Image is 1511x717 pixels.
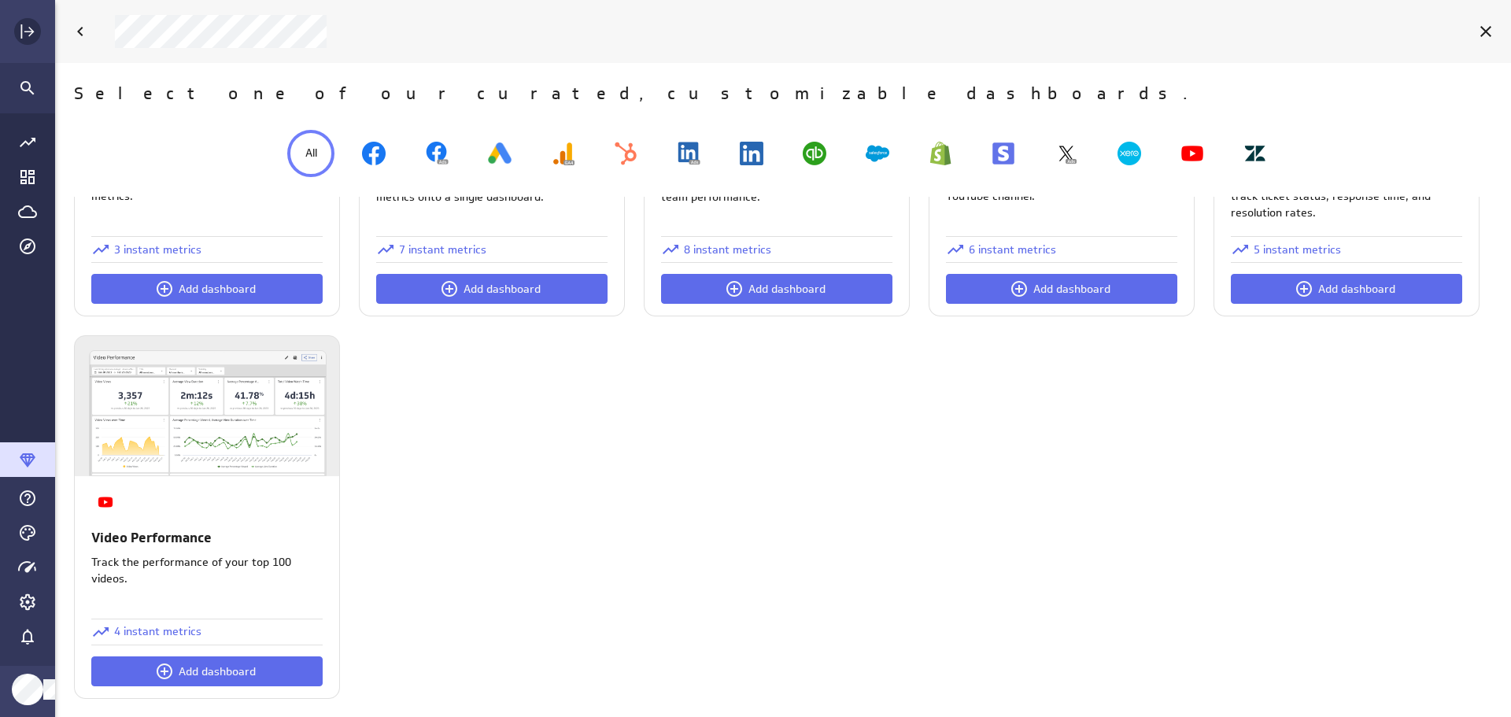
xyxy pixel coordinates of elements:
[1231,274,1462,304] button: Add dashboard
[665,130,712,177] div: LinkedIn Ads
[614,142,637,165] img: image1794259235769038634.png
[539,130,586,177] div: Google Analytics 4
[1243,142,1267,165] img: image8356082734611585169.png
[748,282,826,296] span: Add dashboard
[488,142,512,165] img: image3543186115594903612.png
[350,130,397,177] div: Facebook
[305,145,317,161] p: All
[946,240,1056,259] div: 6 instant metrics
[14,589,41,615] div: Account and settings
[551,142,574,165] img: image8173474340458021267.png
[661,240,771,259] div: 8 instant metrics
[980,130,1027,177] div: Stripe
[14,519,41,546] div: Themes
[803,142,826,165] img: image6535073217888977942.png
[1118,142,1141,165] img: image1699312278884581519.png
[91,240,201,259] div: 3 instant metrics
[677,142,700,165] img: image1700648537334601302.png
[866,142,889,165] img: image7564060139242519776.png
[1055,142,1078,165] img: image5975910451985907682.png
[1231,172,1462,221] p: Includes metrics to help your support team track ticket status, response time, and resolution rates.
[992,142,1015,165] img: image1969453350040672647.png
[98,494,113,510] img: image2702108976787847277.png
[362,142,386,165] img: image4964431387773605974.png
[602,130,649,177] div: HubSpot
[67,18,94,45] div: Back
[14,485,41,512] div: Help & PowerMetrics Assistant
[969,242,1056,258] p: 6 instant metrics
[114,242,201,258] p: 3 instant metrics
[90,351,326,475] img: 2f8fc270-7cf5-4c18-8c74-246660b054ad.webp
[946,274,1177,304] button: Add dashboard
[399,242,486,258] p: 7 instant metrics
[1254,242,1341,258] p: 5 instant metrics
[18,523,37,542] svg: Themes
[14,18,41,45] div: Expand
[1169,130,1216,177] div: YouTube
[1043,130,1090,177] div: X Ads (Twitter Ads)
[1232,130,1279,177] div: Zendesk
[91,274,323,304] button: Add dashboard
[18,558,37,577] svg: Usage
[1472,18,1499,45] div: Cancel
[917,130,964,177] div: Shopify
[661,274,892,304] button: Add dashboard
[376,240,486,259] div: 7 instant metrics
[376,274,608,304] button: Add dashboard
[91,623,201,641] div: 4 instant metrics
[179,282,256,296] span: Add dashboard
[91,488,120,516] div: YouTube
[1180,142,1204,165] img: image2702108976787847277.png
[14,623,41,650] div: Notifications
[791,130,838,177] div: QuickBooks
[179,664,256,678] span: Add dashboard
[476,130,523,177] div: Google Ads
[425,142,449,165] img: image653538761856308429.png
[74,82,1480,107] p: Select one of our curated, customizable dashboards.
[740,142,763,165] img: image4222062287757992839.png
[728,130,775,177] div: LinkedIn Pages
[854,130,901,177] div: Salesforce
[1231,240,1341,259] div: 5 instant metrics
[413,130,460,177] div: Facebook Ads
[18,593,37,612] svg: Account and settings
[91,528,212,548] p: Video Performance
[1318,282,1395,296] span: Add dashboard
[684,242,771,258] p: 8 instant metrics
[464,282,541,296] span: Add dashboard
[929,142,952,165] img: image1188255476925555105.png
[1106,130,1153,177] div: Xero
[91,554,323,587] p: Track the performance of your top 100 videos.
[1033,282,1110,296] span: Add dashboard
[91,656,323,686] button: Add dashboard
[114,623,201,640] p: 4 instant metrics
